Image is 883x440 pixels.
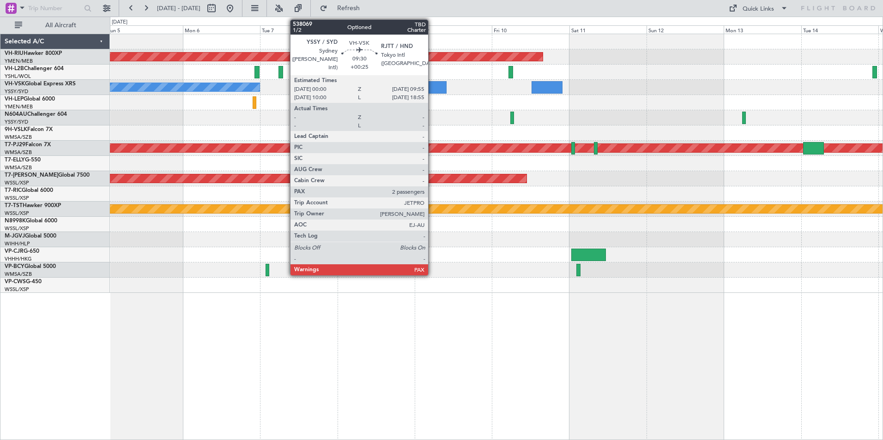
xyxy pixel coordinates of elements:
[5,179,29,186] a: WSSL/XSP
[569,25,647,34] div: Sat 11
[157,4,200,12] span: [DATE] - [DATE]
[5,127,53,132] a: 9H-VSLKFalcon 7X
[5,188,22,193] span: T7-RIC
[5,249,39,254] a: VP-CJRG-650
[5,66,64,71] a: VH-L2BChallenger 604
[647,25,724,34] div: Sun 12
[5,203,23,208] span: T7-TST
[5,51,62,56] a: VH-RIUHawker 800XP
[5,112,27,117] span: N604AU
[106,25,183,34] div: Sun 5
[5,233,56,239] a: M-JGVJGlobal 5000
[5,142,25,148] span: T7-PJ29
[5,279,26,285] span: VP-CWS
[5,164,32,171] a: WMSA/SZB
[5,249,24,254] span: VP-CJR
[315,1,371,16] button: Refresh
[5,157,41,163] a: T7-ELLYG-550
[112,18,127,26] div: [DATE]
[28,1,81,15] input: Trip Number
[5,103,33,110] a: YMEN/MEB
[5,233,25,239] span: M-JGVJ
[5,119,28,125] a: YSSY/SYD
[5,112,67,117] a: N604AUChallenger 604
[724,25,801,34] div: Mon 13
[5,58,33,65] a: YMEN/MEB
[5,88,28,95] a: YSSY/SYD
[5,142,51,148] a: T7-PJ29Falcon 7X
[5,264,24,269] span: VP-BCY
[5,96,55,102] a: VH-LEPGlobal 6000
[260,25,337,34] div: Tue 7
[5,218,57,224] a: N8998KGlobal 6000
[5,271,32,278] a: WMSA/SZB
[5,66,24,71] span: VH-L2B
[5,225,29,232] a: WSSL/XSP
[5,210,29,217] a: WSSL/XSP
[5,157,25,163] span: T7-ELLY
[801,25,878,34] div: Tue 14
[5,134,32,141] a: WMSA/SZB
[338,25,415,34] div: Wed 8
[183,25,260,34] div: Mon 6
[415,25,492,34] div: Thu 9
[492,25,569,34] div: Fri 10
[5,81,25,87] span: VH-VSK
[5,218,26,224] span: N8998K
[5,172,58,178] span: T7-[PERSON_NAME]
[5,188,53,193] a: T7-RICGlobal 6000
[5,203,61,208] a: T7-TSTHawker 900XP
[5,73,31,80] a: YSHL/WOL
[329,5,368,12] span: Refresh
[5,172,90,178] a: T7-[PERSON_NAME]Global 7500
[5,286,29,293] a: WSSL/XSP
[5,240,30,247] a: WIHH/HLP
[743,5,774,14] div: Quick Links
[724,1,792,16] button: Quick Links
[5,51,24,56] span: VH-RIU
[10,18,100,33] button: All Aircraft
[5,81,76,87] a: VH-VSKGlobal Express XRS
[5,279,42,285] a: VP-CWSG-450
[5,256,32,262] a: VHHH/HKG
[5,264,56,269] a: VP-BCYGlobal 5000
[5,149,32,156] a: WMSA/SZB
[5,195,29,202] a: WSSL/XSP
[5,96,24,102] span: VH-LEP
[24,22,97,29] span: All Aircraft
[5,127,27,132] span: 9H-VSLK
